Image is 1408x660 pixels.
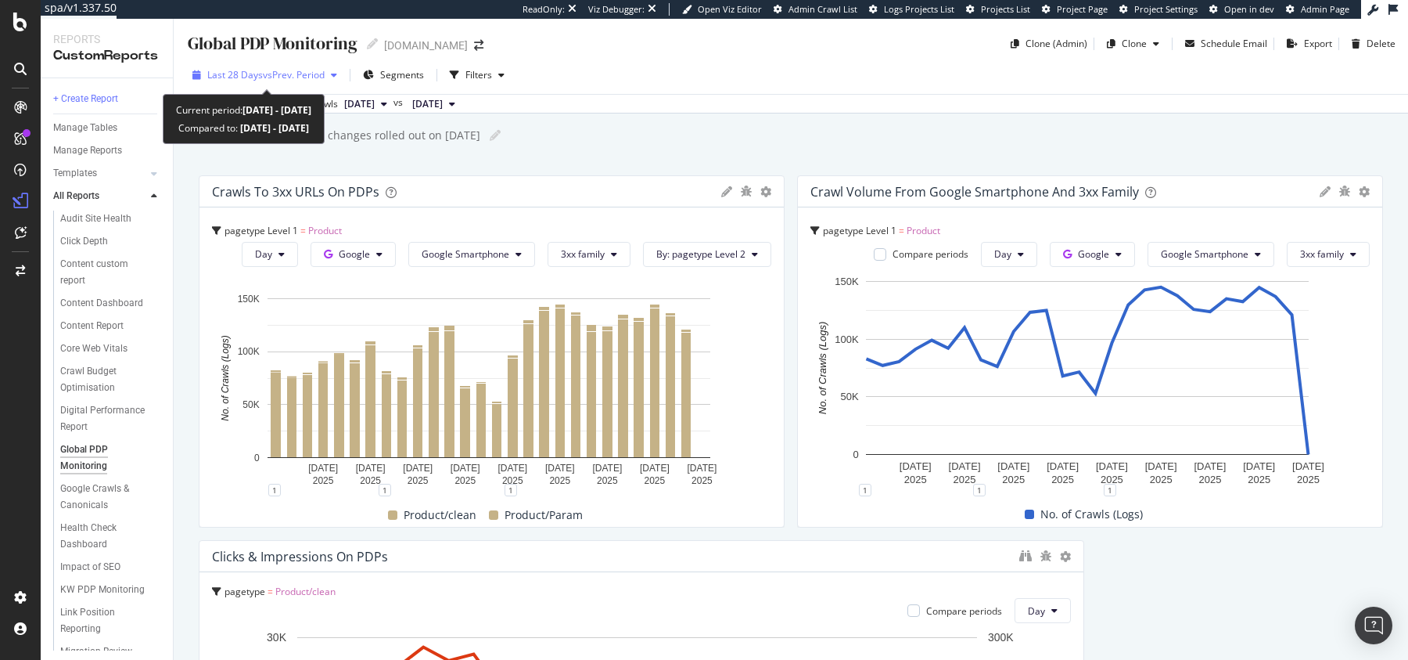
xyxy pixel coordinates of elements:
[1300,247,1344,261] span: 3xx family
[1243,460,1275,472] text: [DATE]
[207,68,263,81] span: Last 28 Days
[242,103,311,117] b: [DATE] - [DATE]
[308,224,342,237] span: Product
[60,211,131,227] div: Audit Site Health
[53,91,118,107] div: + Create Report
[1280,31,1332,56] button: Export
[339,247,370,261] span: Google
[53,188,99,204] div: All Reports
[899,224,904,237] span: =
[384,38,468,53] div: [DOMAIN_NAME]
[884,3,954,15] span: Logs Projects List
[308,463,338,474] text: [DATE]
[1297,474,1320,485] text: 2025
[994,247,1011,261] span: Day
[313,475,334,486] text: 2025
[238,347,260,358] text: 100K
[60,520,149,553] div: Health Check Dashboard
[60,363,162,396] a: Crawl Budget Optimisation
[549,475,570,486] text: 2025
[344,97,375,111] span: 2025 Sep. 30th
[403,463,433,474] text: [DATE]
[212,184,379,200] div: Crawls to 3xx URLs on PDPs
[176,101,311,119] div: Current period:
[275,585,336,598] span: Product/clean
[810,184,1139,200] div: Crawl Volume from Google Smartphone and 3xx family
[774,3,857,16] a: Admin Crawl List
[60,341,128,357] div: Core Web Vitals
[60,318,162,334] a: Content Report
[60,604,162,637] a: Link Position Reporting
[178,119,309,137] div: Compared to:
[212,549,388,564] div: Clicks & impressions on PDPs
[53,142,122,159] div: Manage Reports
[53,142,162,159] a: Manage Reports
[656,247,745,261] span: By: pagetype Level 2
[60,582,162,598] a: KW PDP Monitoring
[60,442,148,474] div: Global PDP Monitoring
[412,97,443,111] span: 2025 Sep. 2nd
[238,294,260,305] text: 150K
[53,91,162,107] a: + Create Report
[186,31,357,56] div: Global PDP Monitoring
[1042,3,1108,16] a: Project Page
[1355,607,1392,644] div: Open Intercom Messenger
[338,95,393,114] button: [DATE]
[263,68,325,81] span: vs Prev. Period
[53,120,117,136] div: Manage Tables
[380,68,424,81] span: Segments
[311,242,396,267] button: Google
[1015,598,1071,623] button: Day
[474,40,483,51] div: arrow-right-arrow-left
[60,402,149,435] div: Digital Performance Report
[60,442,162,474] a: Global PDP Monitoring
[367,38,378,49] i: Edit report name
[255,247,272,261] span: Day
[1101,31,1166,56] button: Clone
[954,474,976,485] text: 2025
[592,463,622,474] text: [DATE]
[238,121,309,135] b: [DATE] - [DATE]
[53,120,162,136] a: Manage Tables
[869,3,954,16] a: Logs Projects List
[60,211,162,227] a: Audit Site Health
[1040,505,1143,524] span: No. of Crawls (Logs)
[490,130,501,141] i: Edit report name
[981,242,1037,267] button: Day
[1096,460,1128,472] text: [DATE]
[60,295,143,312] div: Content Dashboard
[60,582,145,598] div: KW PDP Monitoring
[1101,474,1123,485] text: 2025
[199,175,785,528] div: Crawls to 3xx URLs on PDPspagetype Level 1 = ProductDayGoogleGoogle Smartphone3xx familyBy: paget...
[53,188,146,204] a: All Reports
[1148,242,1274,267] button: Google Smartphone
[1304,37,1332,50] div: Export
[268,585,273,598] span: =
[698,3,762,15] span: Open Viz Editor
[682,3,762,16] a: Open Viz Editor
[688,463,717,474] text: [DATE]
[60,559,120,575] div: Impact of SEO
[643,242,771,267] button: By: pagetype Level 2
[1201,37,1267,50] div: Schedule Email
[454,475,476,486] text: 2025
[1051,474,1074,485] text: 2025
[1287,242,1370,267] button: 3xx family
[186,63,343,88] button: Last 28 DaysvsPrev. Period
[973,484,986,496] div: 1
[997,460,1029,472] text: [DATE]
[788,3,857,15] span: Admin Crawl List
[597,475,618,486] text: 2025
[1194,460,1226,472] text: [DATE]
[810,273,1364,490] svg: A chart.
[904,474,927,485] text: 2025
[465,68,492,81] div: Filters
[444,63,511,88] button: Filters
[691,475,713,486] text: 2025
[53,165,146,182] a: Templates
[60,233,162,250] a: Click Depth
[1367,37,1395,50] div: Delete
[841,391,859,402] text: 50K
[966,3,1030,16] a: Projects List
[1286,3,1349,16] a: Admin Page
